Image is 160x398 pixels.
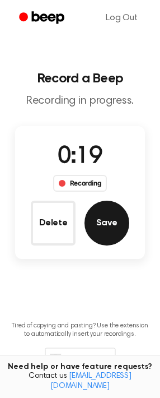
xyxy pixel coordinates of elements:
[53,175,107,192] div: Recording
[50,372,131,390] a: [EMAIL_ADDRESS][DOMAIN_NAME]
[11,7,74,29] a: Beep
[9,322,151,339] p: Tired of copying and pasting? Use the extension to automatically insert your recordings.
[7,372,153,391] span: Contact us
[9,72,151,85] h1: Record a Beep
[95,4,149,31] a: Log Out
[9,94,151,108] p: Recording in progress.
[84,201,129,246] button: Save Audio Record
[31,201,76,246] button: Delete Audio Record
[58,145,102,169] span: 0:19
